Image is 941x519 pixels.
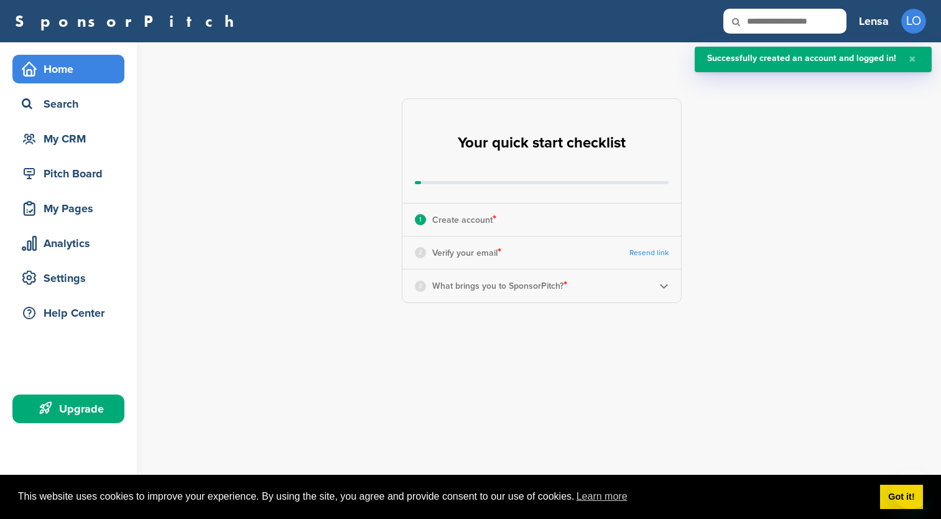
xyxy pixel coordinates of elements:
[12,55,124,83] a: Home
[432,212,496,228] p: Create account
[12,194,124,223] a: My Pages
[18,487,870,506] span: This website uses cookies to improve your experience. By using the site, you agree and provide co...
[19,232,124,255] div: Analytics
[458,129,626,157] h2: Your quick start checklist
[19,93,124,115] div: Search
[19,398,124,420] div: Upgrade
[12,229,124,258] a: Analytics
[12,90,124,118] a: Search
[19,197,124,220] div: My Pages
[12,299,124,327] a: Help Center
[415,281,426,292] div: 3
[19,267,124,289] div: Settings
[12,395,124,423] a: Upgrade
[12,264,124,292] a: Settings
[880,485,923,510] a: dismiss cookie message
[15,13,242,29] a: SponsorPitch
[901,9,926,34] span: LO
[859,7,889,35] a: Lensa
[891,469,931,509] iframe: Button to launch messaging window
[19,302,124,324] div: Help Center
[575,487,629,506] a: learn more about cookies
[432,245,501,261] p: Verify your email
[415,214,426,225] div: 1
[19,128,124,150] div: My CRM
[12,124,124,153] a: My CRM
[659,281,669,291] img: Checklist arrow 2
[19,58,124,80] div: Home
[859,12,889,30] h3: Lensa
[432,278,567,294] p: What brings you to SponsorPitch?
[415,247,426,258] div: 2
[12,159,124,188] a: Pitch Board
[906,54,919,65] button: Close
[19,162,124,185] div: Pitch Board
[629,248,669,258] a: Resend link
[707,54,896,63] div: Successfully created an account and logged in!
